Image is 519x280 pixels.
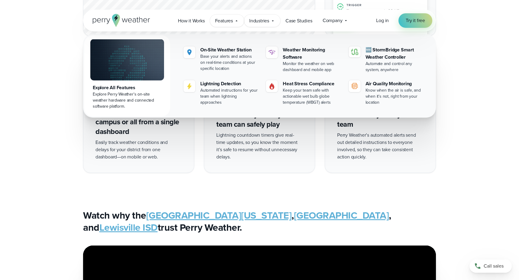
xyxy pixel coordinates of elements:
a: Explore All Features Explore Perry Weather's on-site weather hardware and connected software plat... [84,35,170,116]
div: Automate and control any system, anywhere [366,61,424,73]
span: Features [215,17,233,24]
div: On-Site Weather Station [200,46,259,54]
img: aqi-icon.svg [351,83,358,90]
img: software-icon.svg [268,49,276,56]
a: [GEOGRAPHIC_DATA] [294,208,389,223]
img: lightning-icon.svg [186,83,193,90]
span: Try it free [406,17,425,24]
a: Lightning Detection Automated instructions for your team when lightning approaches [181,78,261,108]
div: 🆕 StormBridge Smart Weather Controller [366,46,424,61]
h3: Watch why the , , and trust Perry Weather. [83,209,436,233]
a: How it Works [173,15,210,27]
img: Location.svg [186,49,193,56]
a: Try it free [398,13,432,28]
span: Industries [249,17,269,24]
span: Call sales [484,262,504,270]
span: Company [323,17,343,24]
a: Call sales [469,259,512,273]
a: 🆕 StormBridge Smart Weather Controller Automate and control any system, anywhere [346,44,426,75]
span: How it Works [178,17,205,24]
div: Explore Perry Weather's on-site weather hardware and connected software platform. [93,91,162,109]
div: Weather Monitoring Software [283,46,341,61]
a: Lewisville ISD [99,220,158,235]
a: Weather Monitoring Software Monitor the weather on web dashboard and mobile app [263,44,343,75]
div: Automated instructions for your team when lightning approaches [200,87,259,106]
a: Air Quality Monitoring Know when the air is safe, and when it's not, right from your location [346,78,426,108]
a: Heat Stress Compliance Keep your team safe with actionable wet bulb globe temperature (WBGT) alerts [263,78,343,108]
div: Monitor the weather on web dashboard and mobile app [283,61,341,73]
div: Lightning Detection [200,80,259,87]
a: Case Studies [280,15,318,27]
img: Gas.svg [268,83,276,90]
div: Air Quality Monitoring [366,80,424,87]
div: Know when the air is safe, and when it's not, right from your location [366,87,424,106]
div: Base your alerts and actions on real-time conditions at your specific location [200,54,259,72]
div: Heat Stress Compliance [283,80,341,87]
div: Explore All Features [93,84,162,91]
a: On-Site Weather Station Base your alerts and actions on real-time conditions at your specific loc... [181,44,261,74]
div: Keep your team safe with actionable wet bulb globe temperature (WBGT) alerts [283,87,341,106]
a: Log in [376,17,389,24]
span: Case Studies [285,17,312,24]
a: [GEOGRAPHIC_DATA][US_STATE] [146,208,292,223]
img: stormbridge-icon-V6.svg [351,49,358,55]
